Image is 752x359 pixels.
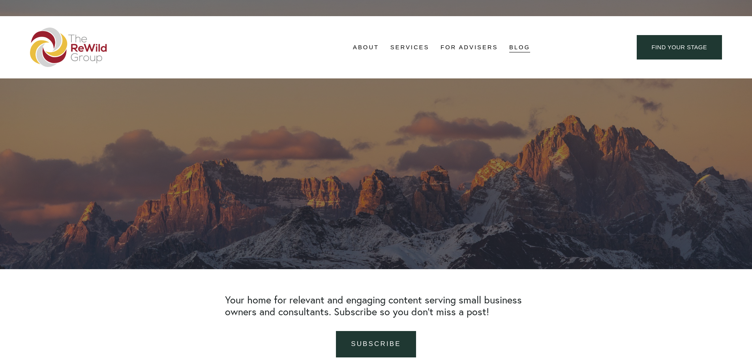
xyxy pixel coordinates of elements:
a: subscribe [336,331,416,357]
span: About [353,42,379,53]
a: find your stage [637,35,722,60]
a: folder dropdown [353,41,379,53]
a: Blog [509,41,530,53]
a: folder dropdown [390,41,429,53]
a: For Advisers [441,41,498,53]
h2: Your home for relevant and engaging content serving small business owners and consultants. Subscr... [225,294,527,318]
span: Services [390,42,429,53]
img: The ReWild Group [30,28,107,67]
